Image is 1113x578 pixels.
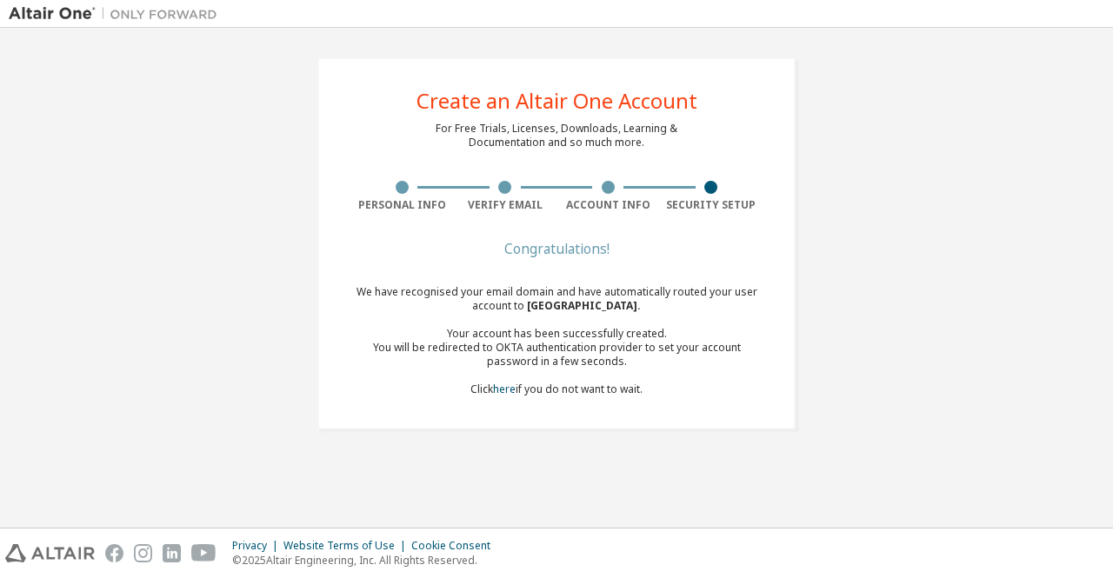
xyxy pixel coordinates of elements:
div: Website Terms of Use [283,539,411,553]
img: Altair One [9,5,226,23]
div: We have recognised your email domain and have automatically routed your user account to Click if ... [350,285,763,396]
div: Your account has been successfully created. [350,327,763,341]
img: instagram.svg [134,544,152,562]
span: [GEOGRAPHIC_DATA] . [527,298,641,313]
div: Verify Email [454,198,557,212]
div: You will be redirected to OKTA authentication provider to set your account password in a few seco... [350,341,763,369]
div: Security Setup [660,198,763,212]
img: linkedin.svg [163,544,181,562]
div: Congratulations! [350,243,763,254]
div: Account Info [556,198,660,212]
img: facebook.svg [105,544,123,562]
p: © 2025 Altair Engineering, Inc. All Rights Reserved. [232,553,501,568]
a: here [493,382,516,396]
div: Personal Info [350,198,454,212]
div: Cookie Consent [411,539,501,553]
div: Privacy [232,539,283,553]
img: altair_logo.svg [5,544,95,562]
img: youtube.svg [191,544,217,562]
div: For Free Trials, Licenses, Downloads, Learning & Documentation and so much more. [436,122,677,149]
div: Create an Altair One Account [417,90,697,111]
